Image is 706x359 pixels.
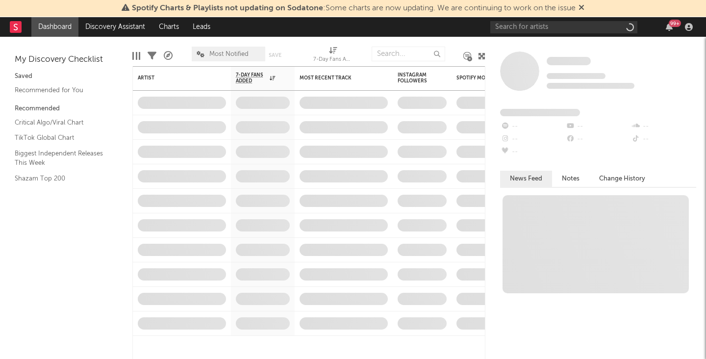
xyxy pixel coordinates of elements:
[500,133,565,146] div: --
[186,17,217,37] a: Leads
[300,75,373,81] div: Most Recent Track
[500,171,552,187] button: News Feed
[269,52,281,58] button: Save
[15,188,108,199] a: YouTube Hottest Videos
[456,75,530,81] div: Spotify Monthly Listeners
[132,4,576,12] span: : Some charts are now updating. We are continuing to work on the issue
[15,117,108,128] a: Critical Algo/Viral Chart
[31,17,78,37] a: Dashboard
[152,17,186,37] a: Charts
[132,4,323,12] span: Spotify Charts & Playlists not updating on Sodatone
[398,72,432,84] div: Instagram Followers
[15,103,118,115] div: Recommended
[148,42,156,70] div: Filters
[500,120,565,133] div: --
[15,148,108,168] a: Biggest Independent Releases This Week
[589,171,655,187] button: Change History
[565,120,630,133] div: --
[15,132,108,143] a: TikTok Global Chart
[164,42,173,70] div: A&R Pipeline
[579,4,584,12] span: Dismiss
[547,57,591,65] span: Some Artist
[500,109,580,116] span: Fans Added by Platform
[132,42,140,70] div: Edit Columns
[631,120,696,133] div: --
[669,20,681,27] div: 99 +
[15,54,118,66] div: My Discovery Checklist
[666,23,673,31] button: 99+
[490,21,637,33] input: Search for artists
[313,54,353,66] div: 7-Day Fans Added (7-Day Fans Added)
[631,133,696,146] div: --
[15,85,108,96] a: Recommended for You
[372,47,445,61] input: Search...
[547,73,605,79] span: Tracking Since: [DATE]
[15,173,108,184] a: Shazam Top 200
[209,51,249,57] span: Most Notified
[313,42,353,70] div: 7-Day Fans Added (7-Day Fans Added)
[500,146,565,158] div: --
[552,171,589,187] button: Notes
[547,56,591,66] a: Some Artist
[138,75,211,81] div: Artist
[78,17,152,37] a: Discovery Assistant
[236,72,267,84] span: 7-Day Fans Added
[547,83,634,89] span: 0 fans last week
[565,133,630,146] div: --
[15,71,118,82] div: Saved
